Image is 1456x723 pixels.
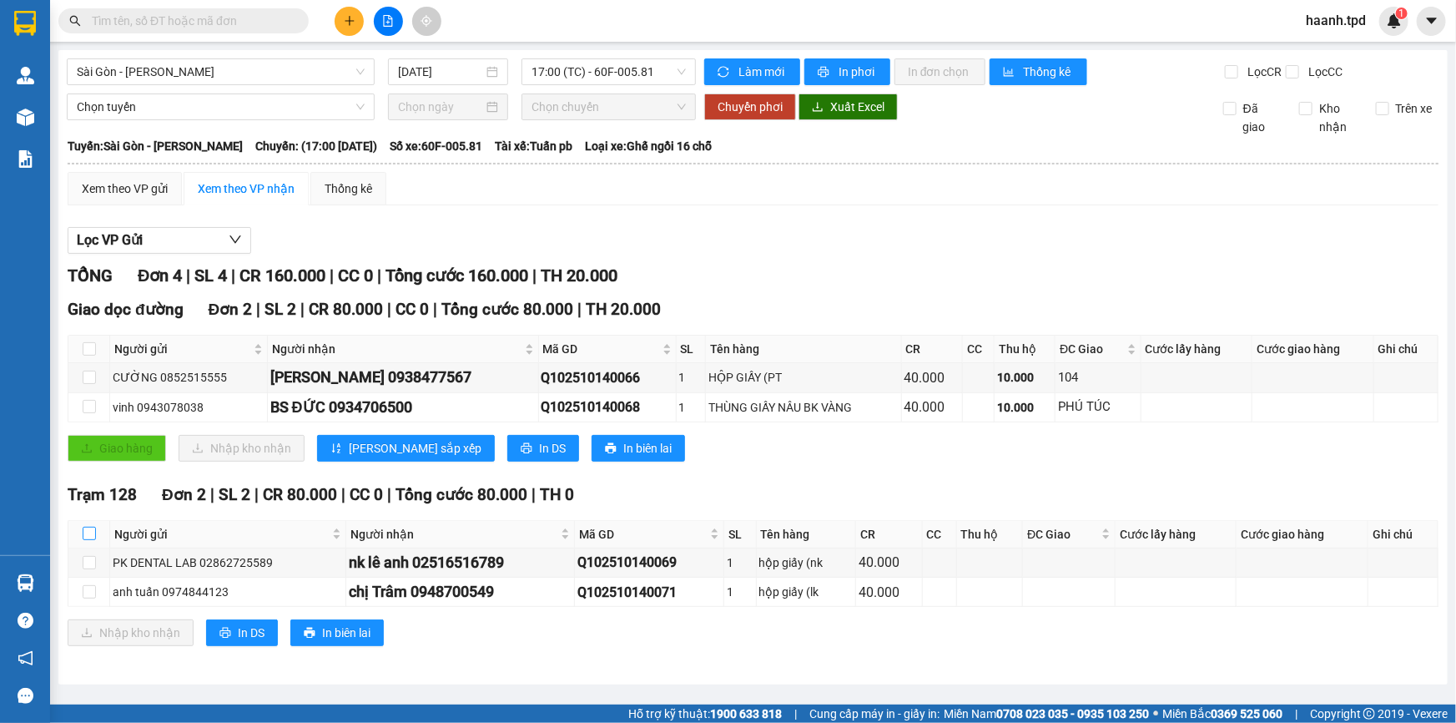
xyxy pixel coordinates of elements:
[839,63,877,81] span: In phơi
[1058,397,1137,417] div: PHÚ TÚC
[794,705,797,723] span: |
[395,485,527,504] span: Tổng cước 80.000
[94,60,161,73] span: 0907696988
[1424,13,1439,28] span: caret-down
[441,300,573,319] span: Tổng cước 80.000
[1024,63,1074,81] span: Thống kê
[17,67,34,84] img: warehouse-icon
[82,179,168,198] div: Xem theo VP gửi
[325,179,372,198] div: Thống kê
[68,139,243,153] b: Tuyến: Sài Gòn - [PERSON_NAME]
[398,98,483,116] input: Chọn ngày
[902,336,963,363] th: CR
[963,336,995,363] th: CC
[1374,336,1438,363] th: Ghi chú
[138,265,182,286] span: Đơn 4
[1312,99,1363,136] span: Kho nhận
[92,12,289,30] input: Tìm tên, số ĐT hoặc mã đơn
[856,521,923,549] th: CR
[17,109,34,126] img: warehouse-icon
[263,485,337,504] span: CR 80.000
[532,94,686,119] span: Chọn chuyến
[1162,705,1282,723] span: Miền Bắc
[575,578,724,607] td: Q102510140071
[385,265,528,286] span: Tổng cước 160.000
[679,368,703,387] div: 1
[38,108,204,121] span: BẢO TÍN CMND:
[18,613,33,629] span: question-circle
[904,397,960,417] div: 40.000
[77,59,365,84] span: Sài Gòn - Phương Lâm
[69,15,81,27] span: search
[894,58,985,85] button: In đơn chọn
[507,435,579,462] button: printerIn DS
[395,300,429,319] span: CC 0
[72,21,179,39] strong: CTY XE KHÁCH
[577,552,721,573] div: Q102510140069
[532,485,536,504] span: |
[759,554,853,572] div: hộp giấy (nk
[704,94,796,120] button: Chuyển phơi
[710,707,782,720] strong: 1900 633 818
[1058,368,1137,388] div: 104
[5,108,204,121] strong: N.gửi:
[338,265,373,286] span: CC 0
[5,121,118,134] strong: N.nhận:
[349,439,481,458] span: [PERSON_NAME] sắp xếp
[30,8,118,21] span: Q102510140058
[1252,336,1373,363] th: Cước giao hàng
[677,336,706,363] th: SL
[433,300,437,319] span: |
[818,66,832,79] span: printer
[708,398,899,417] div: THÙNG GIẤY NÂU BK VÀNG
[398,63,483,81] input: 14/10/2025
[996,707,1149,720] strong: 0708 023 035 - 0935 103 250
[350,485,383,504] span: CC 0
[387,485,391,504] span: |
[577,300,582,319] span: |
[579,525,707,544] span: Mã GD
[68,485,137,504] span: Trạm 128
[186,8,221,21] span: [DATE]
[1141,336,1253,363] th: Cước lấy hàng
[322,624,370,642] span: In biên lai
[1363,708,1375,720] span: copyright
[804,58,890,85] button: printerIn phơi
[1387,13,1402,28] img: icon-new-feature
[585,137,712,155] span: Loại xe: Ghế ngồi 16 chỗ
[575,549,724,578] td: Q102510140069
[18,688,33,704] span: message
[708,368,899,387] div: HỘP GIẤY (PT
[727,583,753,601] div: 1
[539,393,677,422] td: Q102510140068
[1398,8,1404,19] span: 1
[113,554,343,572] div: PK DENTAL LAB 02862725589
[254,485,259,504] span: |
[14,11,36,36] img: logo-vxr
[628,705,782,723] span: Hỗ trợ kỹ thuật:
[255,137,377,155] span: Chuyến: (17:00 [DATE])
[1292,10,1379,31] span: haanh.tpd
[270,366,536,389] div: [PERSON_NAME] 0938477567
[194,265,227,286] span: SL 4
[542,397,673,417] div: Q102510140068
[209,300,253,319] span: Đơn 2
[113,368,264,387] div: CƯỜNG 0852515555
[349,551,572,574] div: nk lê anh 02516516789
[990,58,1087,85] button: bar-chartThống kê
[812,101,824,114] span: download
[421,15,432,27] span: aim
[330,265,334,286] span: |
[229,233,242,246] span: down
[77,94,365,119] span: Chọn tuyến
[724,521,756,549] th: SL
[210,485,214,504] span: |
[623,439,672,458] span: In biên lai
[830,98,884,116] span: Xuất Excel
[68,227,251,254] button: Lọc VP Gửi
[543,340,659,358] span: Mã GD
[68,265,113,286] span: TỔNG
[264,300,296,319] span: SL 2
[377,265,381,286] span: |
[539,363,677,392] td: Q102510140066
